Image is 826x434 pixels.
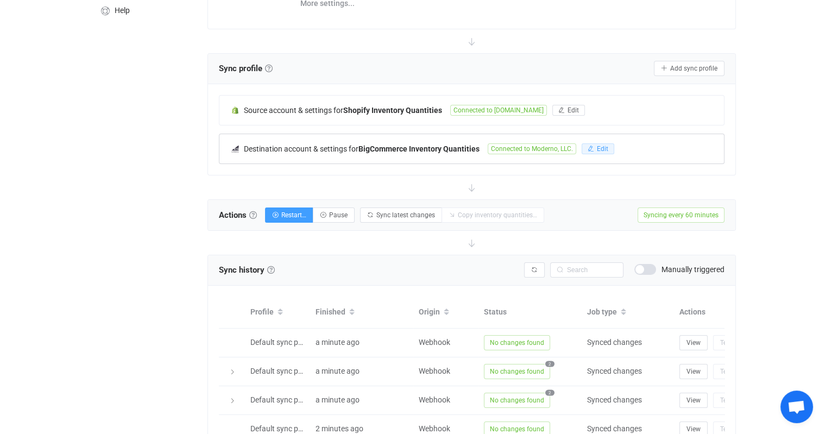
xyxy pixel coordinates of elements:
span: Synced changes [587,338,642,347]
div: Actions [674,306,785,318]
img: big-commerce.png [230,144,240,154]
div: Webhook [413,336,478,349]
span: a minute ago [316,367,360,375]
span: View [686,425,701,433]
button: Edit [552,105,585,116]
b: Shopify Inventory Quantities [343,106,442,115]
a: View [679,338,708,347]
span: Edit [597,145,608,153]
span: a minute ago [316,395,360,404]
span: Help [115,7,130,15]
button: Terminate [713,364,756,379]
span: 2 [545,361,554,367]
span: Destination account & settings for [244,144,358,153]
span: Terminate [720,397,749,404]
span: 2 minutes ago [316,424,363,433]
button: Sync latest changes [360,207,442,223]
div: Finished [310,303,413,322]
span: Sync history [219,265,264,275]
span: Default sync profile [250,367,315,375]
span: Connected to Moderno, LLC. [488,143,576,154]
span: Edit [568,106,579,114]
span: 2 [545,389,554,395]
span: Syncing every 60 minutes [638,207,724,223]
span: Add sync profile [670,65,717,72]
span: View [686,368,701,375]
div: Webhook [413,394,478,406]
span: Synced changes [587,367,642,375]
span: Terminate [720,425,749,433]
span: Terminate [720,368,749,375]
span: a minute ago [316,338,360,347]
span: Source account & settings for [244,106,343,115]
span: No changes found [484,335,550,350]
span: No changes found [484,364,550,379]
div: Origin [413,303,478,322]
button: View [679,335,708,350]
span: Copy inventory quantities… [458,211,537,219]
span: Default sync profile [250,395,315,404]
span: Synced changes [587,395,642,404]
span: Sync latest changes [376,211,435,219]
input: Search [550,262,623,278]
span: Sync profile [219,60,273,77]
a: Open chat [780,391,813,423]
span: Restart… [281,211,306,219]
button: Pause [313,207,355,223]
span: Connected to [DOMAIN_NAME] [450,105,547,116]
span: Terminate [720,339,749,347]
button: Terminate [713,335,756,350]
span: View [686,397,701,404]
span: Default sync profile [250,338,315,347]
span: No changes found [484,393,550,408]
button: View [679,393,708,408]
div: Profile [245,303,310,322]
span: Default sync profile [250,424,315,433]
span: Pause [329,211,348,219]
a: View [679,395,708,404]
button: View [679,364,708,379]
div: Status [478,306,582,318]
button: Edit [582,143,614,154]
div: Job type [582,303,674,322]
b: BigCommerce Inventory Quantities [358,144,480,153]
span: View [686,339,701,347]
button: Restart… [265,207,313,223]
a: View [679,367,708,375]
span: Manually triggered [661,266,724,273]
div: Webhook [413,365,478,378]
button: Copy inventory quantities… [442,207,544,223]
img: shopify.png [230,105,240,115]
a: View [679,424,708,433]
button: Terminate [713,393,756,408]
span: Actions [219,207,257,223]
button: Add sync profile [654,61,724,76]
span: Synced changes [587,424,642,433]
